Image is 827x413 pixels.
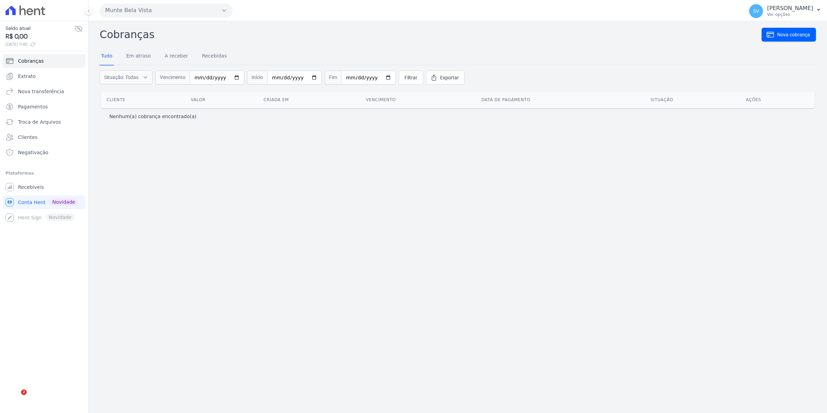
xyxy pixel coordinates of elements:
[476,91,645,108] th: Data de pagamento
[6,32,74,41] span: R$ 0,00
[125,47,152,65] a: Em atraso
[18,73,36,80] span: Extrato
[100,47,114,65] a: Tudo
[18,103,48,110] span: Pagamentos
[426,71,465,85] a: Exportar
[101,91,185,108] th: Cliente
[3,180,85,194] a: Recebíveis
[18,149,48,156] span: Negativação
[399,71,423,85] a: Filtrar
[7,389,24,406] iframe: Intercom live chat
[753,9,759,14] span: SV
[3,54,85,68] a: Cobranças
[360,91,476,108] th: Vencimento
[21,389,27,395] span: 2
[405,74,417,81] span: Filtrar
[49,198,78,206] span: Novidade
[109,113,197,120] p: Nenhum(a) cobrança encontrado(a)
[3,115,85,129] a: Troca de Arquivos
[3,69,85,83] a: Extrato
[6,54,83,225] nav: Sidebar
[325,71,341,85] span: Fim
[777,31,810,38] span: Nova cobrança
[247,71,267,85] span: Início
[767,12,813,17] p: Ver opções
[18,58,44,64] span: Cobranças
[767,5,813,12] p: [PERSON_NAME]
[3,100,85,114] a: Pagamentos
[6,169,83,177] div: Plataformas
[3,130,85,144] a: Clientes
[18,134,37,141] span: Clientes
[18,118,61,125] span: Troca de Arquivos
[762,28,816,42] a: Nova cobrança
[163,47,190,65] a: A receber
[155,71,190,85] span: Vencimento
[645,91,740,108] th: Situação
[740,91,815,108] th: Ações
[440,74,459,81] span: Exportar
[744,1,827,21] button: SV [PERSON_NAME] Ver opções
[3,146,85,159] a: Negativação
[6,41,74,47] span: [DATE] 11:45
[100,3,233,17] button: Munte Bela Vista
[18,199,45,206] span: Conta Hent
[3,195,85,209] a: Conta Hent Novidade
[185,91,258,108] th: Valor
[104,74,138,81] span: Situação: Todas
[100,70,153,84] button: Situação: Todas
[6,25,74,32] span: Saldo atual
[18,88,64,95] span: Nova transferência
[100,27,762,42] h2: Cobranças
[18,184,44,191] span: Recebíveis
[258,91,361,108] th: Criada em
[201,47,228,65] a: Recebidas
[3,85,85,98] a: Nova transferência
